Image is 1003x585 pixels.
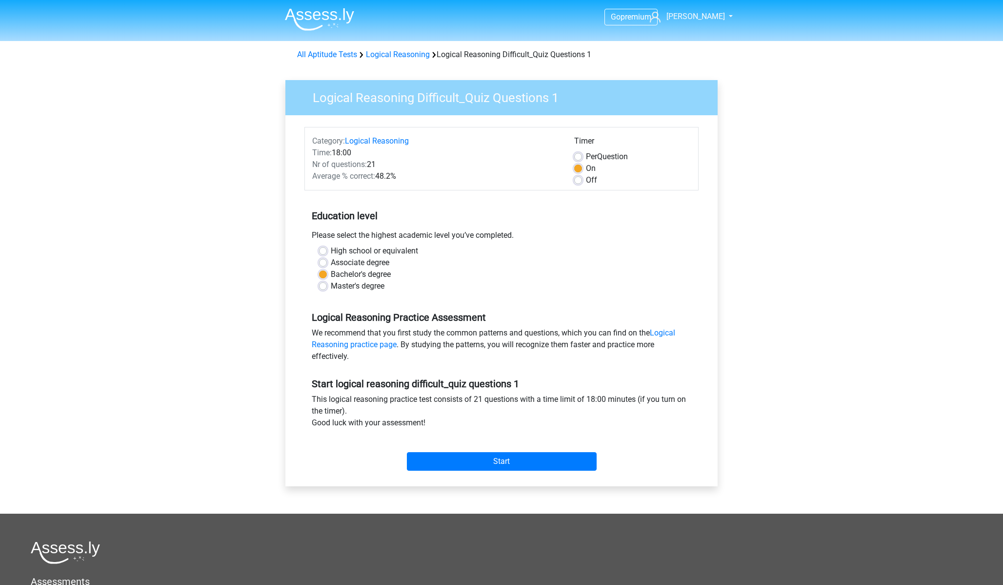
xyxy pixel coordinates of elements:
[366,50,430,59] a: Logical Reasoning
[312,160,367,169] span: Nr of questions:
[586,163,596,174] label: On
[605,10,657,23] a: Gopremium
[331,257,389,269] label: Associate degree
[312,312,691,323] h5: Logical Reasoning Practice Assessment
[304,327,699,366] div: We recommend that you first study the common patterns and questions, which you can find on the . ...
[305,147,567,159] div: 18:00
[345,136,409,146] a: Logical Reasoning
[331,269,391,280] label: Bachelor's degree
[312,148,332,157] span: Time:
[586,174,597,186] label: Off
[621,12,651,21] span: premium
[586,152,597,161] span: Per
[285,8,354,31] img: Assessly
[586,151,628,163] label: Question
[304,394,699,433] div: This logical reasoning practice test consists of 21 questions with a time limit of 18:00 minutes ...
[312,378,691,390] h5: Start logical reasoning difficult_quiz questions 1
[305,170,567,182] div: 48.2%
[312,206,691,226] h5: Education level
[574,135,691,151] div: Timer
[331,245,418,257] label: High school or equivalent
[312,171,375,181] span: Average % correct:
[666,12,725,21] span: [PERSON_NAME]
[331,280,384,292] label: Master's degree
[31,541,100,564] img: Assessly logo
[407,452,597,471] input: Start
[646,11,726,22] a: [PERSON_NAME]
[301,86,710,105] h3: Logical Reasoning Difficult_Quiz Questions 1
[611,12,621,21] span: Go
[312,136,345,146] span: Category:
[305,159,567,170] div: 21
[293,49,710,61] div: Logical Reasoning Difficult_Quiz Questions 1
[304,230,699,245] div: Please select the highest academic level you’ve completed.
[297,50,357,59] a: All Aptitude Tests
